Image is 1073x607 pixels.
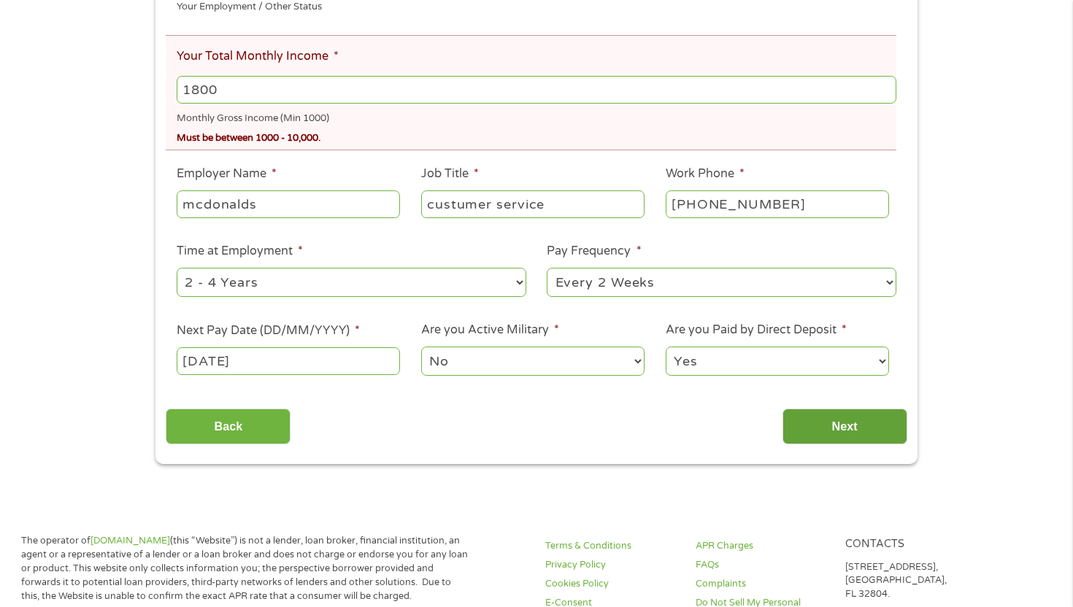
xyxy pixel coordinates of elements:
input: ---Click Here for Calendar --- [177,347,400,375]
div: Monthly Gross Income (Min 1000) [177,107,896,126]
a: APR Charges [696,539,828,553]
a: [DOMAIN_NAME] [91,535,170,546]
input: 1800 [177,76,896,104]
input: Back [166,409,291,444]
label: Next Pay Date (DD/MM/YYYY) [177,323,360,339]
input: Cashier [421,190,645,218]
label: Work Phone [666,166,745,182]
label: Are you Active Military [421,322,559,338]
a: Cookies Policy [545,577,677,591]
label: Job Title [421,166,479,182]
label: Time at Employment [177,244,303,259]
a: FAQs [696,558,828,572]
a: Complaints [696,577,828,591]
input: Next [782,409,907,444]
input: (231) 754-4010 [666,190,889,218]
label: Your Total Monthly Income [177,49,339,64]
div: Must be between 1000 - 10,000. [177,126,896,146]
label: Pay Frequency [547,244,641,259]
a: Privacy Policy [545,558,677,572]
a: Terms & Conditions [545,539,677,553]
input: Walmart [177,190,400,218]
p: [STREET_ADDRESS], [GEOGRAPHIC_DATA], FL 32804. [845,560,977,602]
p: The operator of (this “Website”) is not a lender, loan broker, financial institution, an agent or... [21,534,471,603]
h4: Contacts [845,538,977,552]
label: Employer Name [177,166,277,182]
label: Are you Paid by Direct Deposit [666,322,847,338]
